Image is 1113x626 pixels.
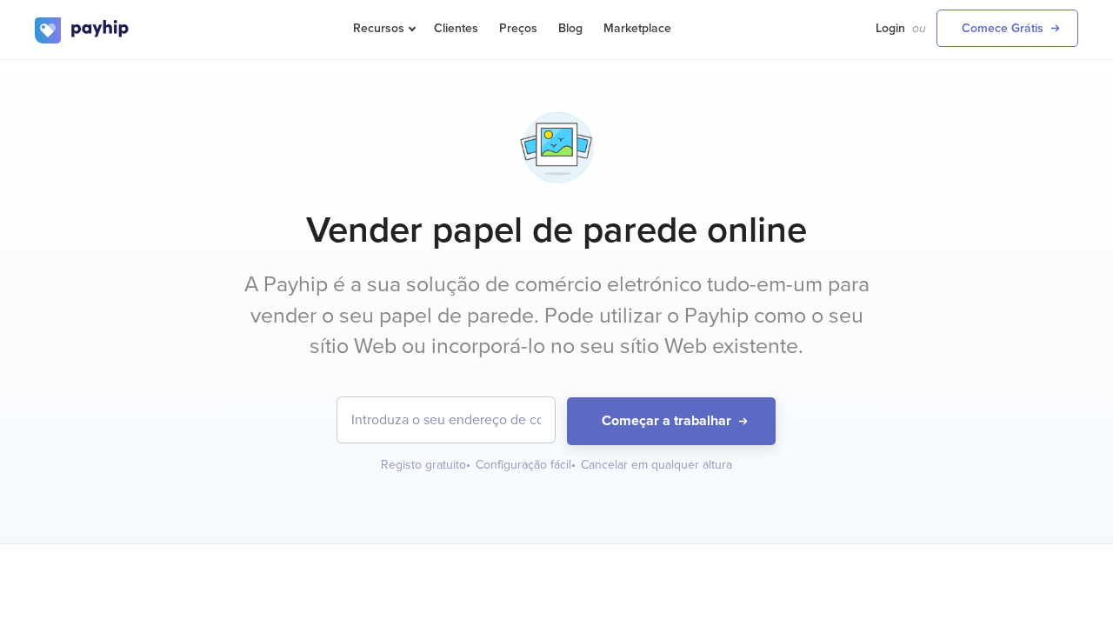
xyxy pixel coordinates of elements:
h1: Vender papel de parede online [35,209,1078,252]
div: Registo gratuito [381,456,472,474]
button: Começar a trabalhar [567,397,776,445]
div: Cancelar em qualquer altura [581,456,732,474]
span: • [571,457,576,472]
img: image-photo-2-toblnnonpraw1yc245ctpe.png [513,103,601,191]
div: Configuração fácil [476,456,577,474]
span: Recursos [353,21,413,36]
span: • [466,457,470,472]
a: Comece Grátis [936,10,1078,47]
img: logo.svg [35,17,130,43]
input: Introduza o seu endereço de correio eletrónico [337,397,555,443]
p: A Payhip é a sua solução de comércio eletrónico tudo-em-um para vender o seu papel de parede. Pod... [230,270,883,363]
